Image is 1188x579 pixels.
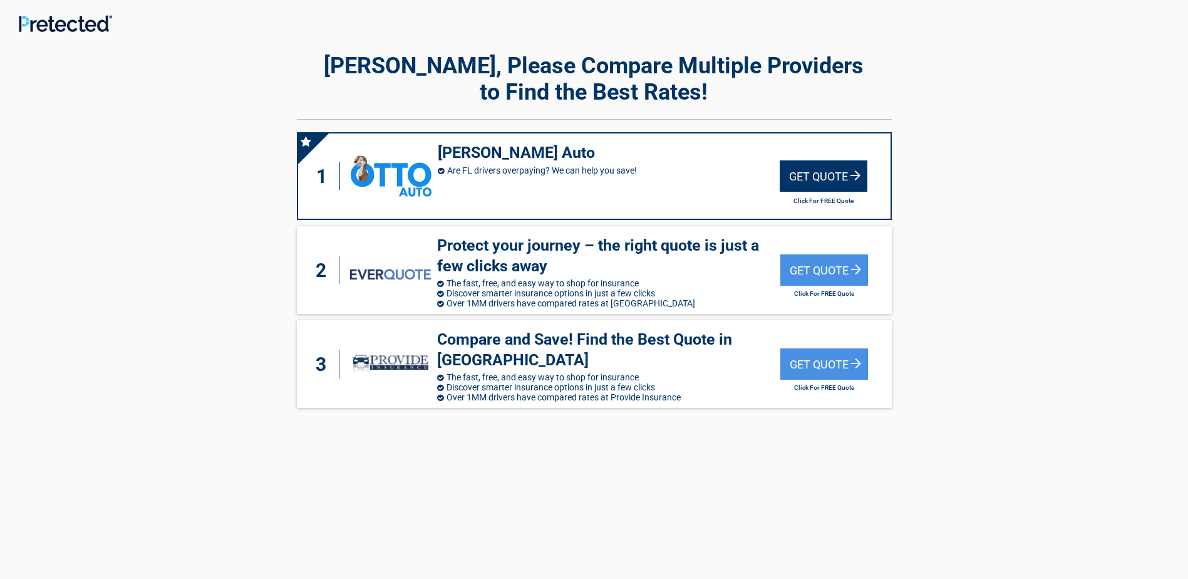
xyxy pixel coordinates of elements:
[437,392,780,402] li: Over 1MM drivers have compared rates at Provide Insurance
[780,384,868,391] h2: Click For FREE Quote
[437,278,780,288] li: The fast, free, and easy way to shop for insurance
[309,350,339,378] div: 3
[19,15,112,32] img: Main Logo
[780,348,868,380] div: Get Quote
[780,160,867,192] div: Get Quote
[437,298,780,308] li: Over 1MM drivers have compared rates at [GEOGRAPHIC_DATA]
[311,162,341,190] div: 1
[780,254,868,286] div: Get Quote
[351,156,431,197] img: ottoinsurance's logo
[438,165,780,175] li: Are FL drivers overpaying? We can help you save!
[780,197,867,204] h2: Click For FREE Quote
[437,236,780,276] h3: Protect your journey – the right quote is just a few clicks away
[780,290,868,297] h2: Click For FREE Quote
[437,330,780,370] h3: Compare and Save! Find the Best Quote in [GEOGRAPHIC_DATA]
[437,382,780,392] li: Discover smarter insurance options in just a few clicks
[297,53,892,105] h2: [PERSON_NAME], Please Compare Multiple Providers to Find the Best Rates!
[438,143,780,164] h3: [PERSON_NAME] Auto
[309,256,339,284] div: 2
[437,288,780,298] li: Discover smarter insurance options in just a few clicks
[350,269,431,279] img: everquote's logo
[437,372,780,382] li: The fast, free, and easy way to shop for insurance
[350,345,431,383] img: provide-insurance's logo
